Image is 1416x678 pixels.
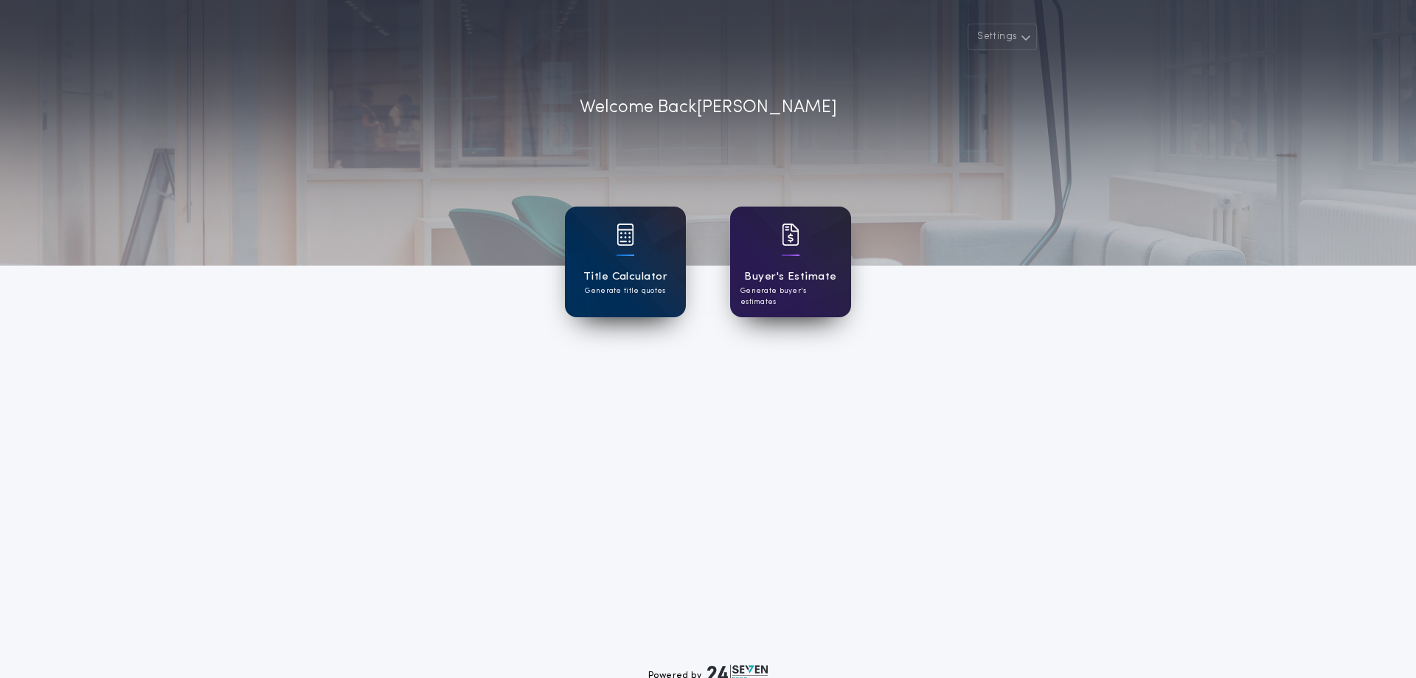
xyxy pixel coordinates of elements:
[730,207,851,317] a: card iconBuyer's EstimateGenerate buyer's estimates
[968,24,1037,50] button: Settings
[583,269,667,286] h1: Title Calculator
[565,207,686,317] a: card iconTitle CalculatorGenerate title quotes
[782,224,799,246] img: card icon
[617,224,634,246] img: card icon
[580,94,837,121] p: Welcome Back [PERSON_NAME]
[744,269,836,286] h1: Buyer's Estimate
[740,286,841,308] p: Generate buyer's estimates
[585,286,665,297] p: Generate title quotes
